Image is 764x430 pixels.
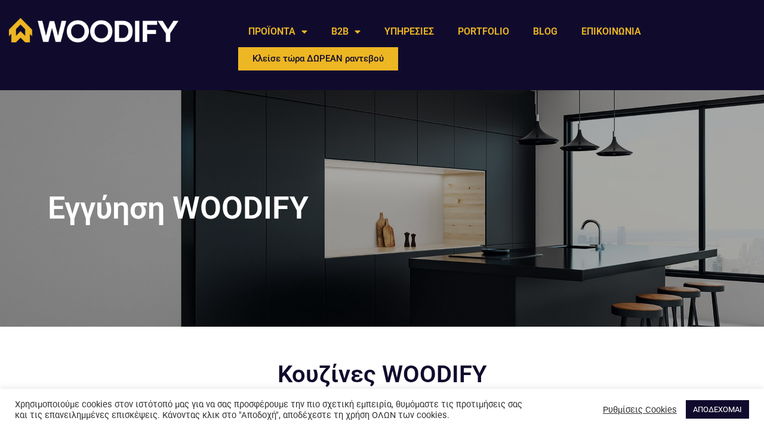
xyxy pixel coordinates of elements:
a: ΕΠΙΚΟΙΝΩΝΙΑ [569,18,653,45]
img: Woodify [9,18,178,42]
a: ΠΡΟΪΟΝΤΑ [236,18,319,45]
span: Κλείσε τώρα ΔΩΡΕΑΝ ραντεβού [252,54,384,63]
h1: Εγγύηση WOODIFY [48,193,716,224]
a: PORTFOLIO [446,18,521,45]
nav: Menu [236,18,653,45]
a: BLOG [521,18,569,45]
a: B2B [319,18,372,45]
div: Χρησιμοποιούμε cookies στον ιστότοπό μας για να σας προσφέρουμε την πιο σχετική εμπειρία, θυμόμασ... [15,399,529,420]
h2: Κουζίνες WOODIFY [48,363,716,386]
a: Κλείσε τώρα ΔΩΡΕΑΝ ραντεβού [236,45,400,72]
a: ΥΠΗΡΕΣΙΕΣ [372,18,446,45]
a: Ρυθμίσεις Cookies [603,404,677,415]
a: ΑΠΟΔΕΧΟΜΑΙ [686,400,749,419]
